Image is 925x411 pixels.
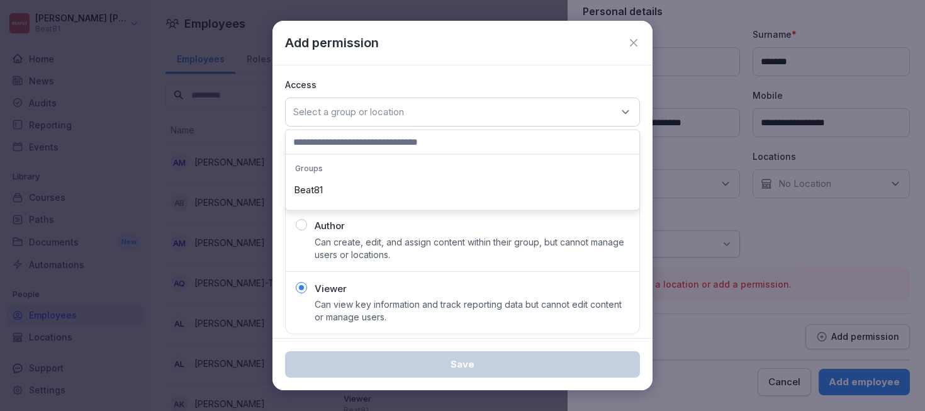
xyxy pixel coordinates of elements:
[285,351,640,378] button: Save
[295,358,630,371] div: Save
[315,219,345,234] p: Author
[315,298,629,324] p: Can view key information and track reporting data but cannot edit content or manage users.
[293,106,404,118] p: Select a group or location
[315,236,629,261] p: Can create, edit, and assign content within their group, but cannot manage users or locations.
[285,78,640,91] p: Access
[285,33,379,52] p: Add permission
[315,282,347,296] p: Viewer
[289,158,636,178] p: Groups
[289,178,636,202] div: Beat81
